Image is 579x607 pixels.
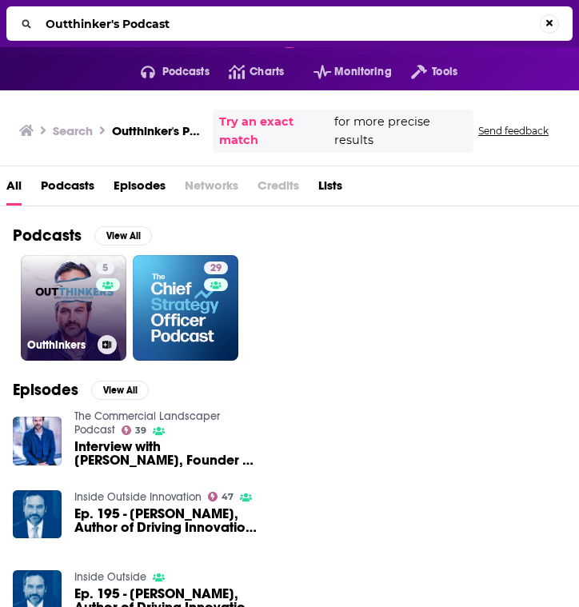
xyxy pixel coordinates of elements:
a: Interview with Kaihan Krippendorff, Founder of The Outthinker Strategy Network [74,440,257,467]
a: 5 [96,262,114,274]
img: Ep. 195 - Kaihan Krippendorff, Author of Driving Innovation from Within and Outthinker CEO [13,490,62,539]
span: Podcasts [162,61,210,83]
a: Podcasts [41,173,94,206]
h2: Podcasts [13,226,82,246]
button: View All [94,226,152,246]
span: for more precise results [334,113,467,150]
a: 29 [204,262,228,274]
button: View All [91,381,149,400]
img: Interview with Kaihan Krippendorff, Founder of The Outthinker Strategy Network [13,417,62,465]
h3: Search [53,123,93,138]
div: Search... [6,6,573,41]
a: 47 [208,492,234,501]
span: Tools [432,61,457,83]
button: Send feedback [473,124,553,138]
span: 5 [102,261,108,277]
button: open menu [294,59,392,85]
h2: Episodes [13,380,78,400]
a: Ep. 195 - Kaihan Krippendorff, Author of Driving Innovation from Within and Outthinker CEO [74,507,257,534]
span: 29 [210,261,222,277]
a: 5Outthinkers [21,255,126,361]
button: open menu [122,59,210,85]
a: Episodes [114,173,166,206]
span: Interview with [PERSON_NAME], Founder of The Outthinker Strategy Network [74,440,257,467]
a: The Commercial Landscaper Podcast [74,409,220,437]
h3: Outthinker's Podcast [112,123,206,138]
a: Try an exact match [219,113,331,150]
a: PodcastsView All [13,226,152,246]
button: open menu [392,59,457,85]
a: 39 [122,425,147,435]
a: Lists [318,173,342,206]
span: Credits [258,173,299,206]
span: Charts [250,61,284,83]
span: 39 [135,427,146,434]
a: Inside Outside Innovation [74,490,202,504]
a: Inside Outside [74,570,146,584]
a: All [6,173,22,206]
a: EpisodesView All [13,380,149,400]
span: Ep. 195 - [PERSON_NAME], Author of Driving Innovation from Within and Outthinker CEO [74,507,257,534]
input: Search... [39,11,540,37]
span: Networks [185,173,238,206]
span: 47 [222,493,234,501]
h3: Outthinkers [27,338,91,352]
span: Monitoring [334,61,391,83]
a: Charts [210,59,284,85]
a: 29 [133,255,238,361]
